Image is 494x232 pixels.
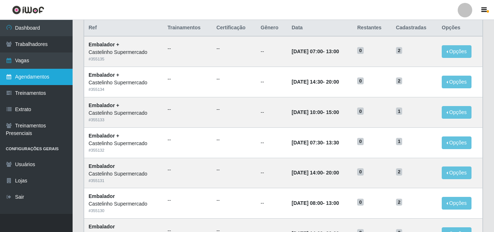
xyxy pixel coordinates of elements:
[168,197,208,204] ul: --
[163,20,212,37] th: Trainamentos
[291,170,339,176] strong: -
[89,178,159,184] div: # 355131
[291,140,323,145] time: [DATE] 07:30
[291,109,339,115] strong: -
[168,45,208,52] ul: --
[89,208,159,214] div: # 355130
[396,138,403,145] span: 1
[89,48,159,56] div: Castelinho Supermercado
[396,107,403,115] span: 1
[291,48,323,54] time: [DATE] 07:00
[12,5,44,14] img: CoreUI Logo
[326,140,339,145] time: 13:30
[168,106,208,113] ul: --
[216,106,252,113] ul: --
[357,77,364,85] span: 0
[291,140,339,145] strong: -
[256,158,287,188] td: --
[89,133,119,139] strong: Embalador +
[256,67,287,97] td: --
[442,76,471,88] button: Opções
[89,102,119,108] strong: Embalador +
[287,20,353,37] th: Data
[89,109,159,117] div: Castelinho Supermercado
[396,168,403,176] span: 2
[396,199,403,206] span: 2
[89,193,115,199] strong: Embalador
[168,136,208,144] ul: --
[89,79,159,87] div: Castelinho Supermercado
[291,48,339,54] strong: -
[357,199,364,206] span: 0
[291,200,339,206] strong: -
[216,75,252,83] ul: --
[442,166,471,179] button: Opções
[442,106,471,119] button: Opções
[396,77,403,85] span: 2
[326,170,339,176] time: 20:00
[357,138,364,145] span: 0
[326,48,339,54] time: 13:00
[326,109,339,115] time: 15:00
[216,136,252,144] ul: --
[212,20,256,37] th: Certificação
[168,75,208,83] ul: --
[256,97,287,127] td: --
[357,107,364,115] span: 0
[256,36,287,67] td: --
[442,136,471,149] button: Opções
[216,45,252,52] ul: --
[89,200,159,208] div: Castelinho Supermercado
[357,47,364,54] span: 0
[291,109,323,115] time: [DATE] 10:00
[291,200,323,206] time: [DATE] 08:00
[216,197,252,204] ul: --
[89,117,159,123] div: # 355133
[89,140,159,147] div: Castelinho Supermercado
[89,224,115,229] strong: Embalador
[89,170,159,178] div: Castelinho Supermercado
[89,87,159,93] div: # 355134
[89,56,159,62] div: # 355135
[89,42,119,47] strong: Embalador +
[437,20,482,37] th: Opções
[291,79,339,85] strong: -
[353,20,391,37] th: Restantes
[291,170,323,176] time: [DATE] 14:00
[442,45,471,58] button: Opções
[256,127,287,158] td: --
[392,20,437,37] th: Cadastradas
[216,166,252,174] ul: --
[89,147,159,153] div: # 355132
[291,79,323,85] time: [DATE] 14:30
[89,72,119,78] strong: Embalador +
[326,200,339,206] time: 13:00
[84,20,163,37] th: Ref
[256,188,287,219] td: --
[256,20,287,37] th: Gênero
[168,166,208,174] ul: --
[357,168,364,176] span: 0
[89,163,115,169] strong: Embalador
[396,47,403,54] span: 2
[326,79,339,85] time: 20:00
[442,197,471,210] button: Opções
